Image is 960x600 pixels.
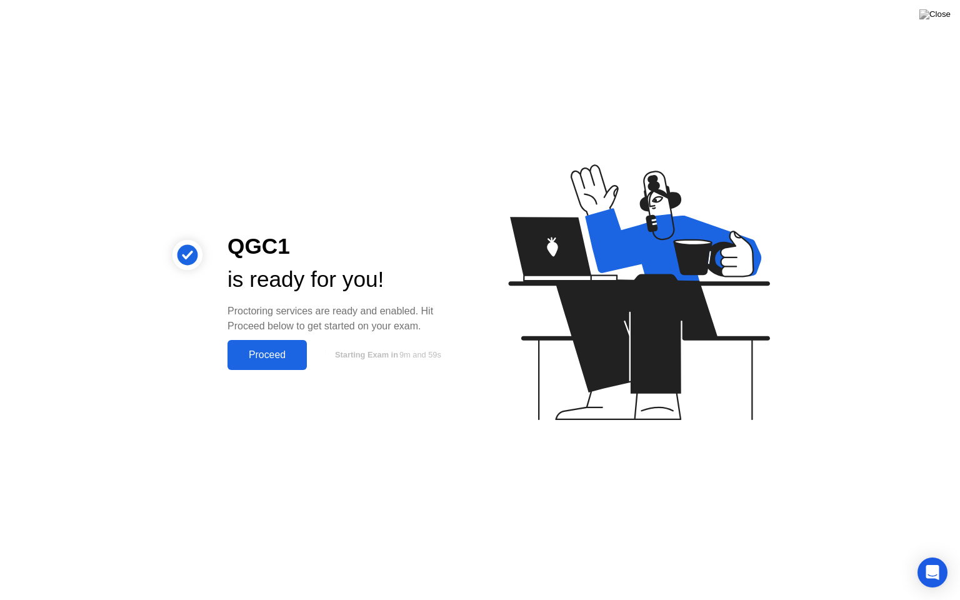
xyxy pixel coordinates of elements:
[399,350,441,359] span: 9m and 59s
[227,230,460,263] div: QGC1
[919,9,951,19] img: Close
[917,557,947,587] div: Open Intercom Messenger
[231,349,303,361] div: Proceed
[227,263,460,296] div: is ready for you!
[227,304,460,334] div: Proctoring services are ready and enabled. Hit Proceed below to get started on your exam.
[313,343,460,367] button: Starting Exam in9m and 59s
[227,340,307,370] button: Proceed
